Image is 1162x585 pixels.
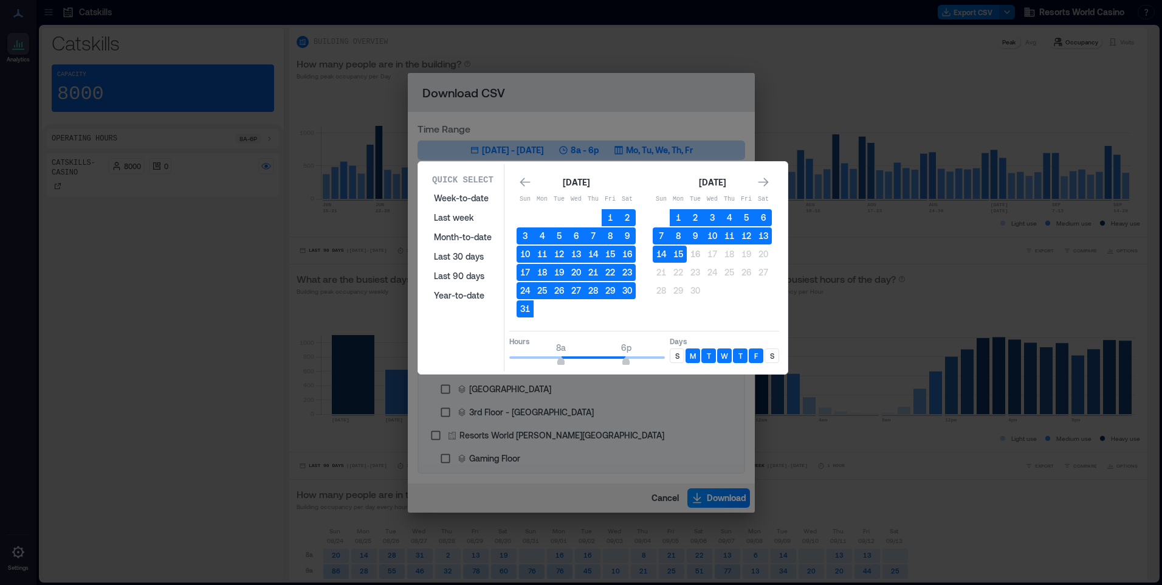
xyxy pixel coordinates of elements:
button: 6 [568,227,585,244]
th: Wednesday [704,191,721,208]
button: 16 [619,246,636,263]
button: Go to previous month [517,174,534,191]
button: 11 [534,246,551,263]
p: W [721,351,728,361]
button: 15 [670,246,687,263]
button: 26 [738,264,755,281]
button: Week-to-date [427,189,499,208]
button: 31 [517,300,534,317]
p: Quick Select [432,174,493,186]
button: 10 [704,227,721,244]
button: 30 [687,282,704,299]
th: Tuesday [551,191,568,208]
button: Month-to-date [427,227,499,247]
button: 19 [738,246,755,263]
th: Wednesday [568,191,585,208]
button: 21 [585,264,602,281]
button: 22 [602,264,619,281]
button: 16 [687,246,704,263]
div: [DATE] [695,175,729,190]
button: 1 [670,209,687,226]
p: Sat [755,195,772,204]
p: Fri [738,195,755,204]
button: 22 [670,264,687,281]
button: 27 [755,264,772,281]
button: 2 [687,209,704,226]
p: Wed [704,195,721,204]
button: 29 [602,282,619,299]
th: Thursday [585,191,602,208]
button: 17 [704,246,721,263]
button: 26 [551,282,568,299]
p: Days [670,336,779,346]
button: Last week [427,208,499,227]
button: 4 [534,227,551,244]
p: Fri [602,195,619,204]
button: 23 [619,264,636,281]
span: 8a [556,342,566,353]
button: 7 [653,227,670,244]
p: Mon [670,195,687,204]
p: Hours [509,336,665,346]
button: 4 [721,209,738,226]
button: Last 30 days [427,247,499,266]
button: 7 [585,227,602,244]
button: 11 [721,227,738,244]
button: 10 [517,246,534,263]
p: S [770,351,774,361]
button: 6 [755,209,772,226]
p: M [690,351,696,361]
button: 8 [670,227,687,244]
button: 15 [602,246,619,263]
button: 28 [585,282,602,299]
button: 8 [602,227,619,244]
button: 13 [568,246,585,263]
th: Saturday [619,191,636,208]
p: T [738,351,743,361]
button: 17 [517,264,534,281]
p: Thu [585,195,602,204]
button: 21 [653,264,670,281]
button: 1 [602,209,619,226]
button: 29 [670,282,687,299]
p: Wed [568,195,585,204]
button: 20 [568,264,585,281]
div: [DATE] [559,175,593,190]
button: 25 [721,264,738,281]
p: Sun [653,195,670,204]
th: Saturday [755,191,772,208]
p: Mon [534,195,551,204]
button: 24 [517,282,534,299]
th: Sunday [517,191,534,208]
button: 20 [755,246,772,263]
button: Last 90 days [427,266,499,286]
button: 9 [619,227,636,244]
p: F [754,351,758,361]
span: 6p [621,342,631,353]
th: Friday [602,191,619,208]
button: 2 [619,209,636,226]
th: Tuesday [687,191,704,208]
button: 23 [687,264,704,281]
button: 3 [704,209,721,226]
p: Thu [721,195,738,204]
p: S [675,351,679,361]
button: 28 [653,282,670,299]
button: 3 [517,227,534,244]
p: Sat [619,195,636,204]
button: 5 [738,209,755,226]
p: Tue [687,195,704,204]
button: 12 [551,246,568,263]
button: Go to next month [755,174,772,191]
button: 13 [755,227,772,244]
th: Monday [670,191,687,208]
button: 18 [721,246,738,263]
button: 14 [585,246,602,263]
th: Friday [738,191,755,208]
button: 5 [551,227,568,244]
button: 30 [619,282,636,299]
th: Monday [534,191,551,208]
th: Thursday [721,191,738,208]
p: T [707,351,711,361]
button: 18 [534,264,551,281]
